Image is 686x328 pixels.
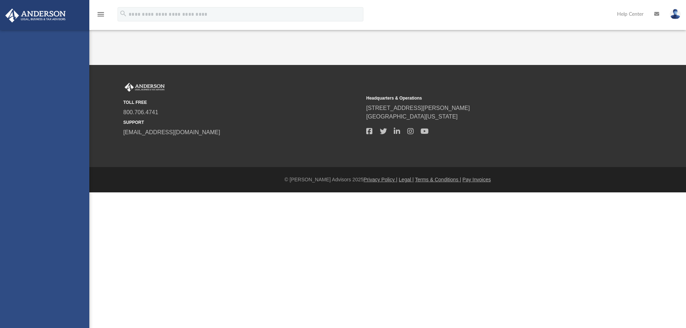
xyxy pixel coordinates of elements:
small: TOLL FREE [123,99,361,106]
a: Privacy Policy | [364,177,398,182]
a: [EMAIL_ADDRESS][DOMAIN_NAME] [123,129,220,135]
i: search [119,10,127,17]
a: menu [96,14,105,19]
a: [GEOGRAPHIC_DATA][US_STATE] [366,113,458,120]
small: SUPPORT [123,119,361,126]
a: [STREET_ADDRESS][PERSON_NAME] [366,105,470,111]
a: Terms & Conditions | [415,177,461,182]
img: Anderson Advisors Platinum Portal [123,83,166,92]
img: Anderson Advisors Platinum Portal [3,9,68,22]
div: © [PERSON_NAME] Advisors 2025 [89,176,686,183]
small: Headquarters & Operations [366,95,604,101]
i: menu [96,10,105,19]
a: Legal | [399,177,414,182]
a: 800.706.4741 [123,109,158,115]
a: Pay Invoices [462,177,491,182]
img: User Pic [670,9,681,19]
